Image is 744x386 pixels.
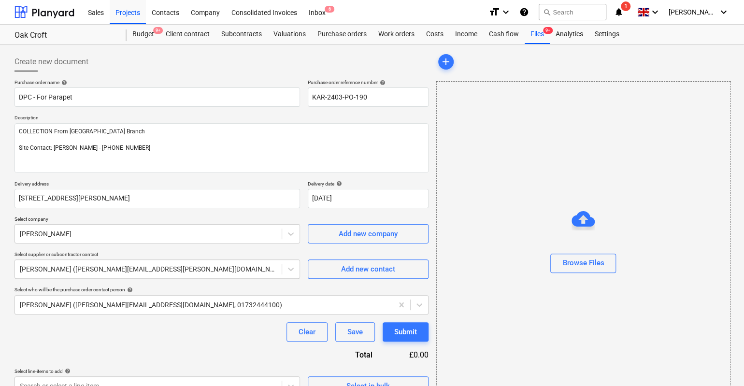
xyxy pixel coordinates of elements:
button: Add new contact [308,259,429,279]
i: notifications [614,6,624,18]
span: add [440,56,452,68]
span: 9+ [543,27,553,34]
div: Browse Files [562,257,604,269]
div: Total [303,349,388,360]
a: Subcontracts [215,25,268,44]
span: help [334,181,342,186]
div: Add new contact [341,263,395,275]
div: Budget [127,25,160,44]
a: Income [449,25,483,44]
a: Purchase orders [312,25,372,44]
i: keyboard_arrow_down [718,6,730,18]
input: Delivery date not specified [308,189,429,208]
span: [PERSON_NAME] [669,8,717,16]
a: Cash flow [483,25,525,44]
div: Oak Croft [14,30,115,41]
button: Add new company [308,224,429,243]
button: Save [335,322,375,342]
a: Costs [420,25,449,44]
p: Delivery address [14,181,300,189]
i: keyboard_arrow_down [649,6,661,18]
a: Settings [589,25,625,44]
span: help [59,80,67,86]
a: Work orders [372,25,420,44]
span: 1 [621,1,630,11]
i: keyboard_arrow_down [500,6,512,18]
input: Document name [14,87,300,107]
a: Valuations [268,25,312,44]
span: help [125,287,133,293]
span: 6 [325,6,334,13]
div: £0.00 [388,349,429,360]
input: Delivery address [14,189,300,208]
div: Clear [299,326,315,338]
div: Select who will be the purchase order contact person [14,286,429,293]
button: Search [539,4,606,20]
a: Analytics [550,25,589,44]
div: Add new company [339,228,398,240]
div: Submit [394,326,417,338]
p: Select supplier or subcontractor contact [14,251,300,259]
div: Files [525,25,550,44]
span: help [63,368,71,374]
a: Files9+ [525,25,550,44]
textarea: COLLECTION From [GEOGRAPHIC_DATA] Branch Site Contact: [PERSON_NAME] - [PHONE_NUMBER] [14,123,429,173]
i: Knowledge base [519,6,529,18]
a: Client contract [160,25,215,44]
button: Clear [286,322,328,342]
p: Description [14,114,429,123]
input: Reference number [308,87,429,107]
div: Purchase order reference number [308,79,429,86]
span: search [543,8,551,16]
div: Purchase order name [14,79,300,86]
span: 9+ [153,27,163,34]
button: Submit [383,322,429,342]
span: help [378,80,386,86]
div: Save [347,326,363,338]
a: Budget9+ [127,25,160,44]
i: format_size [488,6,500,18]
div: Select line-items to add [14,368,300,374]
div: Delivery date [308,181,429,187]
span: Create new document [14,56,88,68]
iframe: Chat Widget [696,340,744,386]
button: Browse Files [550,254,616,273]
p: Select company [14,216,300,224]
